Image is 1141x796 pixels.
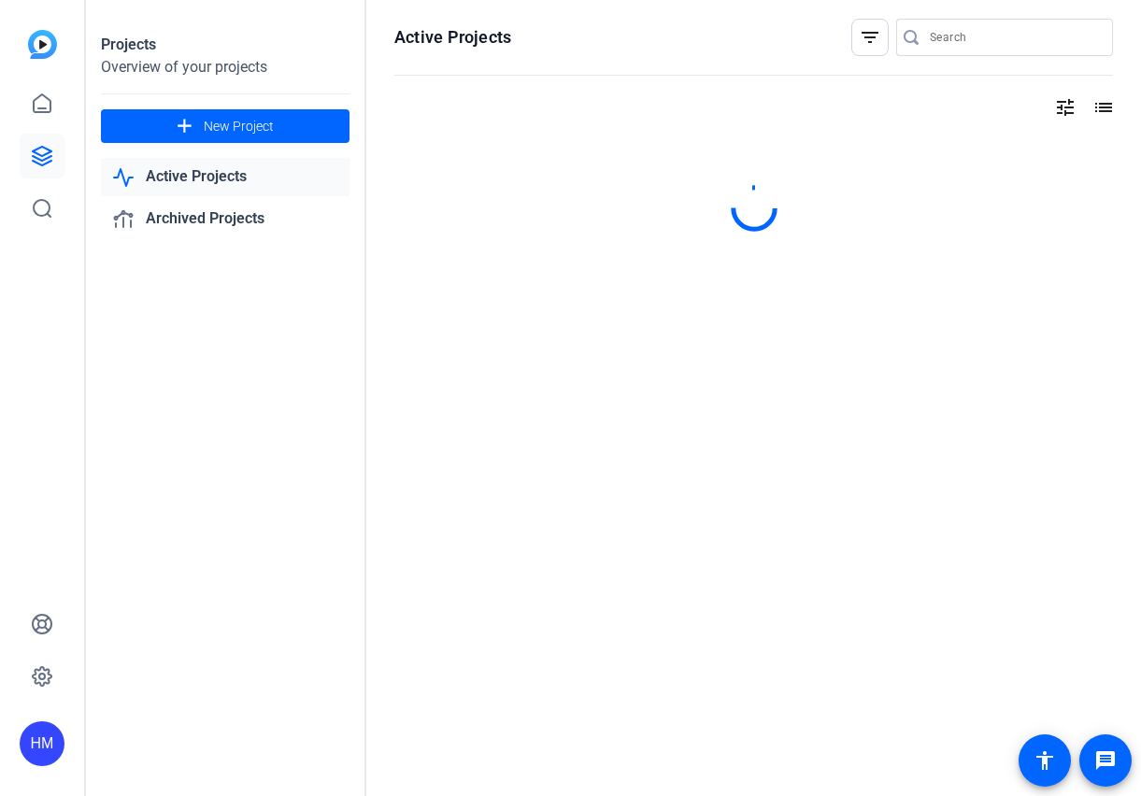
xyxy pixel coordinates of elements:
[1091,96,1113,119] mat-icon: list
[859,26,881,49] mat-icon: filter_list
[173,115,196,138] mat-icon: add
[101,56,349,78] div: Overview of your projects
[1034,749,1056,772] mat-icon: accessibility
[101,158,349,196] a: Active Projects
[930,26,1098,49] input: Search
[394,26,511,49] h1: Active Projects
[204,117,274,136] span: New Project
[101,109,349,143] button: New Project
[1094,749,1117,772] mat-icon: message
[101,34,349,56] div: Projects
[101,200,349,238] a: Archived Projects
[28,30,57,59] img: blue-gradient.svg
[20,721,64,766] div: HM
[1054,96,1077,119] mat-icon: tune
